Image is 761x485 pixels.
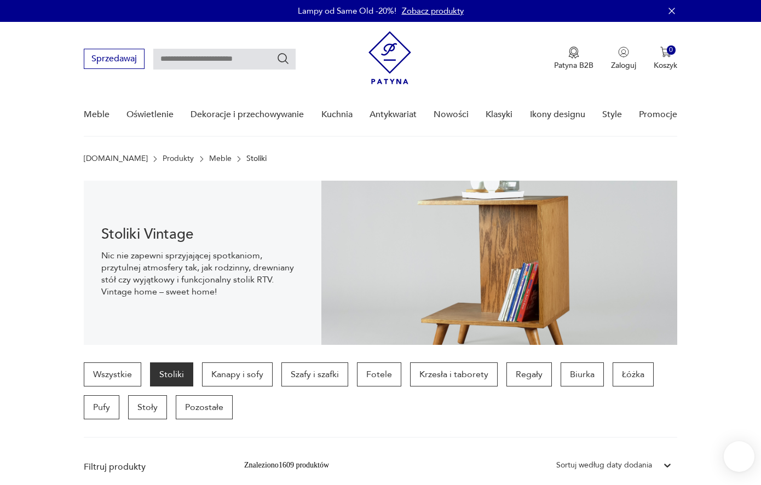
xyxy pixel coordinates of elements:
a: Meble [84,94,109,136]
p: Lampy od Same Old -20%! [298,5,396,16]
a: Promocje [639,94,677,136]
a: Oświetlenie [126,94,174,136]
button: Zaloguj [611,47,636,71]
a: Szafy i szafki [281,362,348,386]
img: Patyna - sklep z meblami i dekoracjami vintage [368,31,411,84]
a: Meble [209,154,232,163]
div: Sortuj według daty dodania [556,459,652,471]
img: Ikona medalu [568,47,579,59]
button: 0Koszyk [654,47,677,71]
a: Sprzedawaj [84,56,145,63]
iframe: Smartsupp widget button [724,441,754,472]
p: Stoliki [246,154,267,163]
img: Ikona koszyka [660,47,671,57]
a: Style [602,94,622,136]
a: Zobacz produkty [402,5,464,16]
p: Patyna B2B [554,60,593,71]
a: Klasyki [486,94,512,136]
p: Filtruj produkty [84,461,218,473]
a: Pozostałe [176,395,233,419]
a: Ikony designu [530,94,585,136]
a: Łóżka [613,362,654,386]
a: Antykwariat [370,94,417,136]
a: Wszystkie [84,362,141,386]
a: [DOMAIN_NAME] [84,154,148,163]
a: Regały [506,362,552,386]
img: 2a258ee3f1fcb5f90a95e384ca329760.jpg [321,181,678,345]
p: Nic nie zapewni sprzyjającej spotkaniom, przytulnej atmosfery tak, jak rodzinny, drewniany stół c... [101,250,304,298]
a: Ikona medaluPatyna B2B [554,47,593,71]
a: Pufy [84,395,119,419]
a: Biurka [561,362,604,386]
a: Produkty [163,154,194,163]
h1: Stoliki Vintage [101,228,304,241]
a: Fotele [357,362,401,386]
a: Nowości [434,94,469,136]
div: 0 [667,45,676,55]
a: Dekoracje i przechowywanie [191,94,304,136]
a: Kanapy i sofy [202,362,273,386]
div: Znaleziono 1609 produktów [244,459,329,471]
a: Stoliki [150,362,193,386]
p: Koszyk [654,60,677,71]
button: Szukaj [276,52,290,65]
a: Kuchnia [321,94,353,136]
p: Zaloguj [611,60,636,71]
button: Sprzedawaj [84,49,145,69]
a: Krzesła i taborety [410,362,498,386]
img: Ikonka użytkownika [618,47,629,57]
button: Patyna B2B [554,47,593,71]
a: Stoły [128,395,167,419]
